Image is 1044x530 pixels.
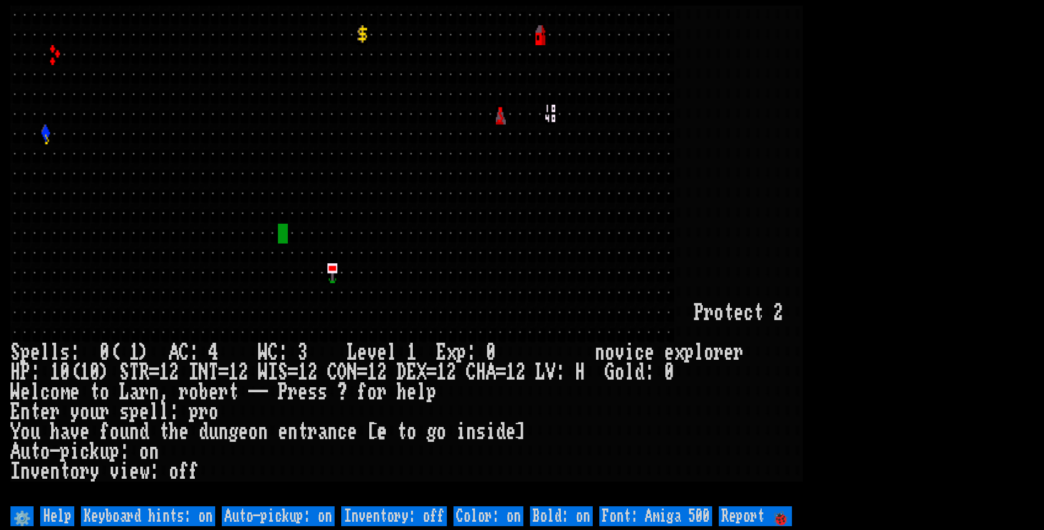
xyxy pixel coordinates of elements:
div: c [80,442,90,462]
div: T [129,363,139,382]
div: [ [367,422,377,442]
div: A [169,343,179,363]
div: h [169,422,179,442]
div: 1 [436,363,446,382]
div: e [734,303,744,323]
div: 1 [159,363,169,382]
div: n [466,422,476,442]
div: = [496,363,506,382]
div: o [189,382,199,402]
div: l [694,343,704,363]
div: o [605,343,615,363]
div: 2 [516,363,526,382]
div: f [357,382,367,402]
div: p [427,382,436,402]
div: : [644,363,654,382]
div: S [278,363,288,382]
div: I [268,363,278,382]
div: g [228,422,238,442]
div: ? [337,382,347,402]
div: r [704,303,714,323]
div: P [694,303,704,323]
div: n [50,462,60,482]
div: o [436,422,446,442]
div: t [298,422,308,442]
div: u [30,422,40,442]
div: 1 [506,363,516,382]
div: s [308,382,318,402]
div: E [407,363,417,382]
div: : [149,462,159,482]
div: 2 [773,303,783,323]
div: x [446,343,456,363]
div: i [486,422,496,442]
div: T [209,363,218,382]
div: 0 [100,343,110,363]
div: o [20,422,30,442]
div: o [367,382,377,402]
div: t [397,422,407,442]
input: Bold: on [530,506,593,526]
input: ⚙️ [10,506,34,526]
input: Report 🐞 [719,506,792,526]
div: l [625,363,635,382]
div: - [258,382,268,402]
input: Auto-pickup: on [222,506,335,526]
div: = [288,363,298,382]
div: 3 [298,343,308,363]
div: 0 [664,363,674,382]
div: 1 [407,343,417,363]
div: e [209,382,218,402]
div: = [427,363,436,382]
div: e [179,422,189,442]
div: o [70,462,80,482]
div: k [90,442,100,462]
div: G [605,363,615,382]
div: e [644,343,654,363]
div: i [625,343,635,363]
div: w [139,462,149,482]
div: c [40,382,50,402]
div: L [535,363,545,382]
div: 2 [308,363,318,382]
div: r [218,382,228,402]
div: c [744,303,753,323]
div: I [10,462,20,482]
div: l [387,343,397,363]
div: t [724,303,734,323]
div: y [70,402,80,422]
div: r [377,382,387,402]
div: : [466,343,476,363]
div: 0 [486,343,496,363]
div: l [159,402,169,422]
div: u [90,402,100,422]
div: ( [110,343,119,363]
div: a [318,422,327,442]
div: : [189,343,199,363]
div: f [179,462,189,482]
div: i [70,442,80,462]
div: c [337,422,347,442]
div: x [674,343,684,363]
div: l [149,402,159,422]
div: o [704,343,714,363]
div: r [179,382,189,402]
div: t [90,382,100,402]
div: H [575,363,585,382]
div: ( [70,363,80,382]
div: ] [516,422,526,442]
div: n [218,422,228,442]
div: C [327,363,337,382]
div: C [179,343,189,363]
div: c [635,343,644,363]
div: = [149,363,159,382]
div: o [209,402,218,422]
div: u [209,422,218,442]
div: o [248,422,258,442]
div: v [367,343,377,363]
div: t [753,303,763,323]
div: e [506,422,516,442]
input: Color: on [453,506,523,526]
div: r [50,402,60,422]
div: 1 [50,363,60,382]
